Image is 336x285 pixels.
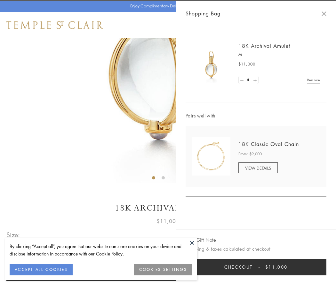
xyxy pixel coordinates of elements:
[238,61,255,67] span: $11,000
[252,76,258,84] a: Set quantity to 2
[134,264,192,275] button: COOKIES SETTINGS
[10,243,192,257] div: By clicking “Accept all”, you agree that our website can store cookies on your device and disclos...
[186,236,216,244] button: Add Gift Note
[238,162,278,173] a: VIEW DETAILS
[238,51,320,58] p: M
[6,21,103,29] img: Temple St. Clair
[10,264,73,275] button: ACCEPT ALL COOKIES
[6,203,330,214] h1: 18K Archival Amulet
[192,45,230,83] img: 18K Archival Amulet
[130,3,203,9] p: Enjoy Complimentary Delivery & Returns
[307,76,320,83] a: Remove
[322,11,326,16] button: Close Shopping Bag
[245,165,271,171] span: VIEW DETAILS
[186,259,326,275] button: Checkout $11,000
[186,9,220,18] span: Shopping Bag
[186,112,326,119] span: Pairs well with
[6,229,20,240] span: Size:
[265,263,288,271] span: $11,000
[224,263,253,271] span: Checkout
[238,151,262,157] span: From: $9,000
[192,137,230,176] img: N88865-OV18
[238,141,299,148] a: 18K Classic Oval Chain
[239,76,245,84] a: Set quantity to 0
[156,217,180,225] span: $11,000
[186,245,326,253] p: Shipping & taxes calculated at checkout
[238,42,290,49] a: 18K Archival Amulet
